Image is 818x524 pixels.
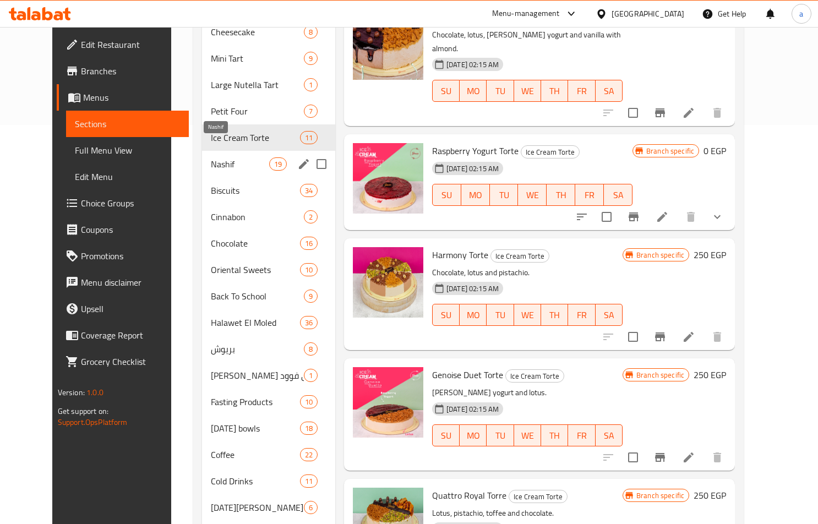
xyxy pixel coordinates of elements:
[509,490,568,503] div: Ice Cream Torte
[541,80,568,102] button: TH
[202,72,335,98] div: Large Nutella Tart1
[547,184,575,206] button: TH
[57,243,189,269] a: Promotions
[304,503,317,513] span: 6
[491,250,549,263] span: Ice Cream Torte
[211,342,304,356] span: بريوش
[595,205,618,228] span: Select to update
[442,283,503,294] span: [DATE] 02:15 AM
[211,263,300,276] span: Oriental Sweets
[682,451,695,464] a: Edit menu item
[572,428,591,444] span: FR
[57,190,189,216] a: Choice Groups
[300,448,318,461] div: items
[437,187,457,203] span: SU
[656,210,669,223] a: Edit menu item
[211,131,300,144] span: Ice Cream Torte
[304,106,317,117] span: 7
[300,474,318,488] div: items
[211,474,300,488] div: Cold Drinks
[304,342,318,356] div: items
[211,316,300,329] div: Halawet El Moled
[432,304,460,326] button: SU
[491,428,509,444] span: TU
[300,184,318,197] div: items
[432,28,623,56] p: Chocolate, lotus, [PERSON_NAME] yogurt and vanilla with almond.
[514,424,541,446] button: WE
[600,307,618,323] span: SA
[57,31,189,58] a: Edit Restaurant
[519,428,537,444] span: WE
[711,210,724,223] svg: Show Choices
[491,83,509,99] span: TU
[546,307,564,323] span: TH
[202,441,335,468] div: Coffee22
[304,25,318,39] div: items
[304,53,317,64] span: 9
[464,428,482,444] span: MO
[211,105,304,118] span: Petit Four
[632,370,689,380] span: Branch specific
[460,424,487,446] button: MO
[304,27,317,37] span: 8
[442,404,503,414] span: [DATE] 02:15 AM
[211,184,300,197] div: Biscuits
[799,8,803,20] span: a
[694,488,726,503] h6: 250 EGP
[568,80,595,102] button: FR
[301,318,317,328] span: 36
[596,424,623,446] button: SA
[66,163,189,190] a: Edit Menu
[353,247,423,318] img: Harmony Torte
[353,143,423,214] img: Raspberry Yogurt Torte
[442,59,503,70] span: [DATE] 02:15 AM
[202,309,335,336] div: Halawet El Moled36
[202,204,335,230] div: Cinnabon2
[304,291,317,302] span: 9
[75,144,180,157] span: Full Menu View
[202,230,335,256] div: Chocolate16
[612,8,684,20] div: [GEOGRAPHIC_DATA]
[304,212,317,222] span: 2
[353,367,423,438] img: Genoise Duet Torte
[296,156,312,172] button: edit
[300,131,318,144] div: items
[568,304,595,326] button: FR
[522,187,542,203] span: WE
[487,304,514,326] button: TU
[66,111,189,137] a: Sections
[600,83,618,99] span: SA
[487,80,514,102] button: TU
[632,250,689,260] span: Branch specific
[642,146,699,156] span: Branch specific
[304,52,318,65] div: items
[704,143,726,159] h6: 0 EGP
[304,370,317,381] span: 1
[211,395,300,408] span: Fasting Products
[86,385,103,400] span: 1.0.0
[694,367,726,383] h6: 250 EGP
[608,187,628,203] span: SA
[57,348,189,375] a: Grocery Checklist
[301,133,317,143] span: 11
[490,249,549,263] div: Ice Cream Torte
[432,184,461,206] button: SU
[704,204,730,230] button: show more
[202,177,335,204] div: Biscuits34
[81,329,180,342] span: Coverage Report
[437,428,455,444] span: SU
[682,106,695,119] a: Edit menu item
[202,362,335,389] div: [PERSON_NAME] سي فوود1
[81,223,180,236] span: Coupons
[460,304,487,326] button: MO
[81,355,180,368] span: Grocery Checklist
[596,80,623,102] button: SA
[678,204,704,230] button: delete
[541,304,568,326] button: TH
[519,307,537,323] span: WE
[647,444,673,471] button: Branch-specific-item
[521,145,580,159] div: Ice Cream Torte
[211,25,304,39] span: Cheesecake
[301,423,317,434] span: 18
